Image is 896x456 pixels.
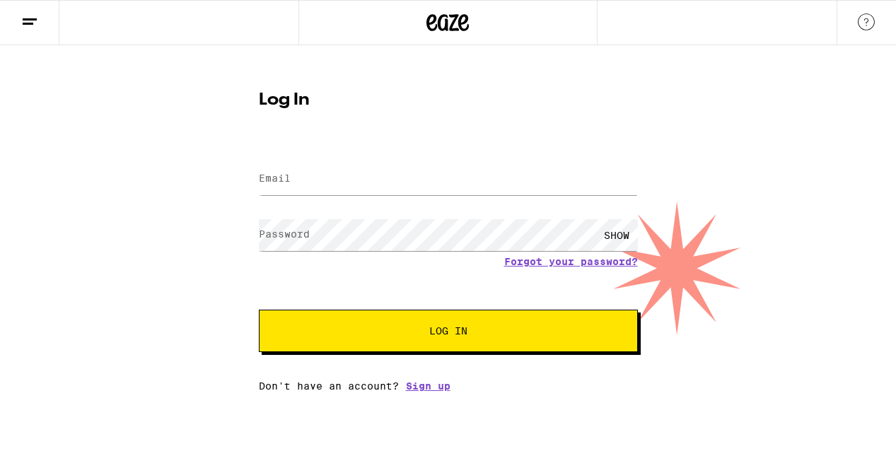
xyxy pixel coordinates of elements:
[504,256,638,267] a: Forgot your password?
[595,219,638,251] div: SHOW
[259,92,638,109] h1: Log In
[406,380,450,392] a: Sign up
[259,163,638,195] input: Email
[259,380,638,392] div: Don't have an account?
[259,310,638,352] button: Log In
[259,228,310,240] label: Password
[429,326,467,336] span: Log In
[259,173,291,184] label: Email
